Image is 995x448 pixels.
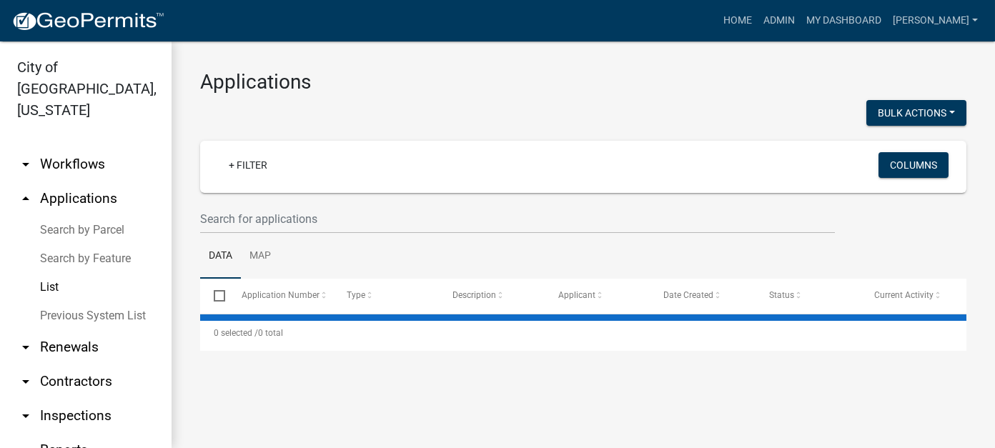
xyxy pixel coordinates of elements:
span: Status [769,290,794,300]
a: [PERSON_NAME] [887,7,984,34]
span: Type [347,290,365,300]
input: Search for applications [200,204,835,234]
datatable-header-cell: Status [756,279,861,313]
a: Data [200,234,241,279]
i: arrow_drop_down [17,156,34,173]
span: Current Activity [875,290,934,300]
i: arrow_drop_down [17,373,34,390]
i: arrow_drop_down [17,339,34,356]
span: 0 selected / [214,328,258,338]
h3: Applications [200,70,966,94]
i: arrow_drop_up [17,190,34,207]
div: 0 total [200,315,966,351]
button: Columns [878,152,949,178]
datatable-header-cell: Type [333,279,439,313]
a: Home [718,7,758,34]
a: My Dashboard [801,7,887,34]
span: Applicant [558,290,595,300]
datatable-header-cell: Date Created [650,279,756,313]
span: Description [452,290,496,300]
button: Bulk Actions [866,100,966,126]
datatable-header-cell: Select [200,279,227,313]
datatable-header-cell: Applicant [544,279,650,313]
datatable-header-cell: Current Activity [861,279,966,313]
span: Application Number [242,290,320,300]
span: Date Created [663,290,713,300]
a: Map [241,234,279,279]
i: arrow_drop_down [17,407,34,424]
a: Admin [758,7,801,34]
datatable-header-cell: Description [439,279,545,313]
datatable-header-cell: Application Number [227,279,333,313]
a: + Filter [217,152,279,178]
